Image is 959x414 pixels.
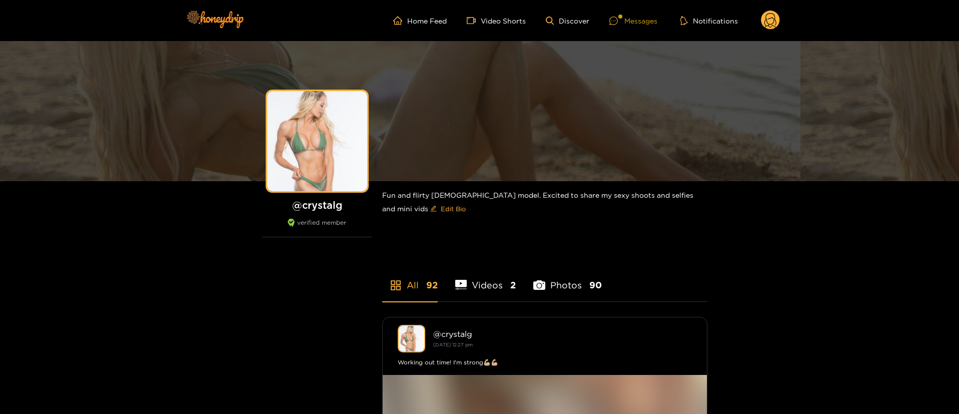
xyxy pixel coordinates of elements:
[426,279,438,291] span: 92
[262,219,372,237] div: verified member
[382,181,707,225] div: Fun and flirty [DEMOGRAPHIC_DATA] model. Excited to share my sexy shoots and selfies and mini vids
[398,325,425,352] img: crystalg
[393,16,407,25] span: home
[398,357,692,367] div: Working out time! I'm strong💪🏼💪🏼
[589,279,602,291] span: 90
[609,15,657,27] div: Messages
[455,256,516,301] li: Videos
[433,342,473,347] small: [DATE] 12:27 pm
[510,279,516,291] span: 2
[677,16,741,26] button: Notifications
[428,201,468,217] button: editEdit Bio
[390,279,402,291] span: appstore
[393,16,447,25] a: Home Feed
[382,256,438,301] li: All
[546,17,589,25] a: Discover
[533,256,602,301] li: Photos
[467,16,526,25] a: Video Shorts
[467,16,481,25] span: video-camera
[441,204,466,214] span: Edit Bio
[262,199,372,211] h1: @ crystalg
[433,329,692,338] div: @ crystalg
[430,205,437,213] span: edit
